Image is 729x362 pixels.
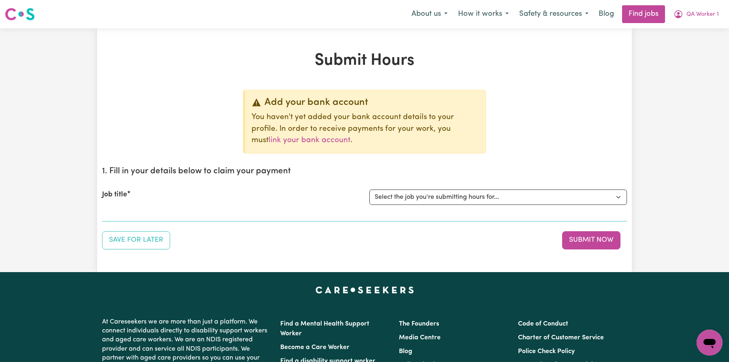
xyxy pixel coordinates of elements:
a: Careseekers logo [5,5,35,23]
p: You haven't yet added your bank account details to your profile. In order to receive payments for... [252,112,479,147]
a: Charter of Customer Service [518,334,604,341]
a: Careseekers home page [315,287,414,293]
a: Media Centre [399,334,441,341]
span: QA Worker 1 [686,10,719,19]
a: Find jobs [622,5,665,23]
button: Safety & resources [514,6,594,23]
div: Add your bank account [252,97,479,109]
button: Submit your job report [562,231,620,249]
button: How it works [453,6,514,23]
iframe: Button to launch messaging window [697,330,723,356]
h1: Submit Hours [102,51,627,70]
a: Code of Conduct [518,321,568,327]
a: Blog [594,5,619,23]
a: Find a Mental Health Support Worker [280,321,369,337]
button: About us [406,6,453,23]
a: The Founders [399,321,439,327]
button: My Account [668,6,724,23]
a: link your bank account [269,136,350,144]
button: Save your job report [102,231,170,249]
a: Police Check Policy [518,348,575,355]
a: Blog [399,348,412,355]
h2: 1. Fill in your details below to claim your payment [102,166,627,177]
label: Job title [102,190,127,200]
img: Careseekers logo [5,7,35,21]
a: Become a Care Worker [280,344,350,351]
